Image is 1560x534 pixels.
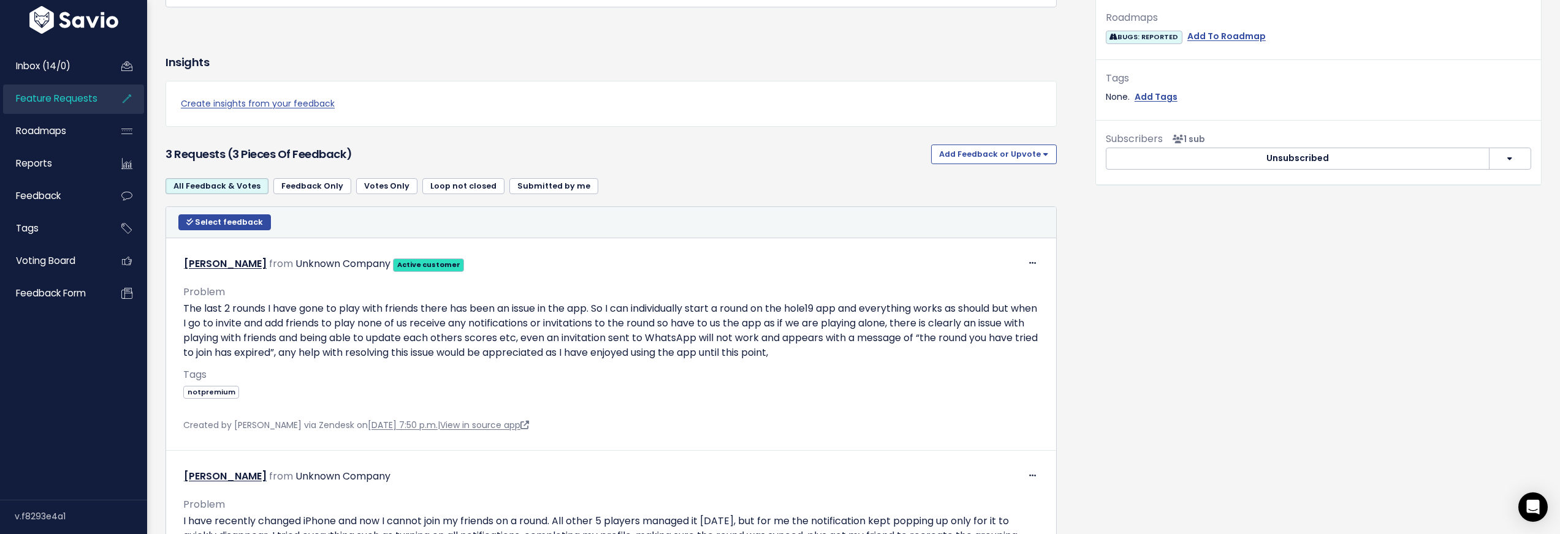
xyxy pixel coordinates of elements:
button: Unsubscribed [1106,148,1490,170]
a: [DATE] 7:50 p.m. [368,419,438,431]
a: notpremium [183,385,239,397]
h3: Insights [166,54,209,71]
span: BUGS: REPORTED [1106,31,1182,43]
span: Created by [PERSON_NAME] via Zendesk on | [183,419,529,431]
div: v.f8293e4a1 [15,500,147,532]
a: Create insights from your feedback [181,96,1041,111]
span: Roadmaps [16,124,66,137]
strong: Active customer [397,260,460,269]
a: Inbox (14/0) [3,52,102,80]
a: Feedback [3,182,102,210]
div: Roadmaps [1106,9,1531,27]
a: Submitted by me [509,178,598,194]
button: Select feedback [178,214,271,230]
a: Loop not closed [422,178,504,194]
span: Feature Requests [16,92,97,105]
span: Feedback form [16,287,86,299]
a: Voting Board [3,247,102,275]
a: All Feedback & Votes [166,178,268,194]
span: Problem [183,285,225,299]
span: Tags [16,222,39,235]
div: Tags [1106,70,1531,88]
span: Reports [16,157,52,170]
span: from [269,469,293,483]
a: Votes Only [356,178,417,194]
a: Tags [3,214,102,243]
span: Feedback [16,189,61,202]
span: Select feedback [195,217,263,227]
span: Tags [183,367,207,382]
a: Feedback Only [273,178,351,194]
a: BUGS: REPORTED [1106,29,1182,44]
span: Subscribers [1106,132,1163,146]
span: from [269,257,293,271]
span: Problem [183,497,225,511]
div: Open Intercom Messenger [1518,492,1548,522]
button: Add Feedback or Upvote [931,145,1057,164]
a: Add To Roadmap [1187,29,1266,44]
a: Feedback form [3,279,102,307]
a: Reports [3,149,102,178]
div: Unknown Company [295,255,390,273]
img: logo-white.9d6f32f41409.svg [26,6,121,34]
a: Feature Requests [3,85,102,113]
span: notpremium [183,386,239,399]
a: [PERSON_NAME] [184,257,267,271]
a: [PERSON_NAME] [184,469,267,483]
p: The last 2 rounds I have gone to play with friends there has been an issue in the app. So I can i... [183,301,1039,360]
div: None. [1106,89,1531,105]
a: View in source app [440,419,529,431]
div: Unknown Company [295,468,390,486]
h3: 3 Requests (3 pieces of Feedback) [166,146,926,163]
span: Inbox (14/0) [16,59,70,72]
a: Roadmaps [3,117,102,145]
a: Add Tags [1135,89,1178,105]
span: <p><strong>Subscribers</strong><br><br> - Nuno Grazina<br> </p> [1168,133,1205,145]
span: Voting Board [16,254,75,267]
